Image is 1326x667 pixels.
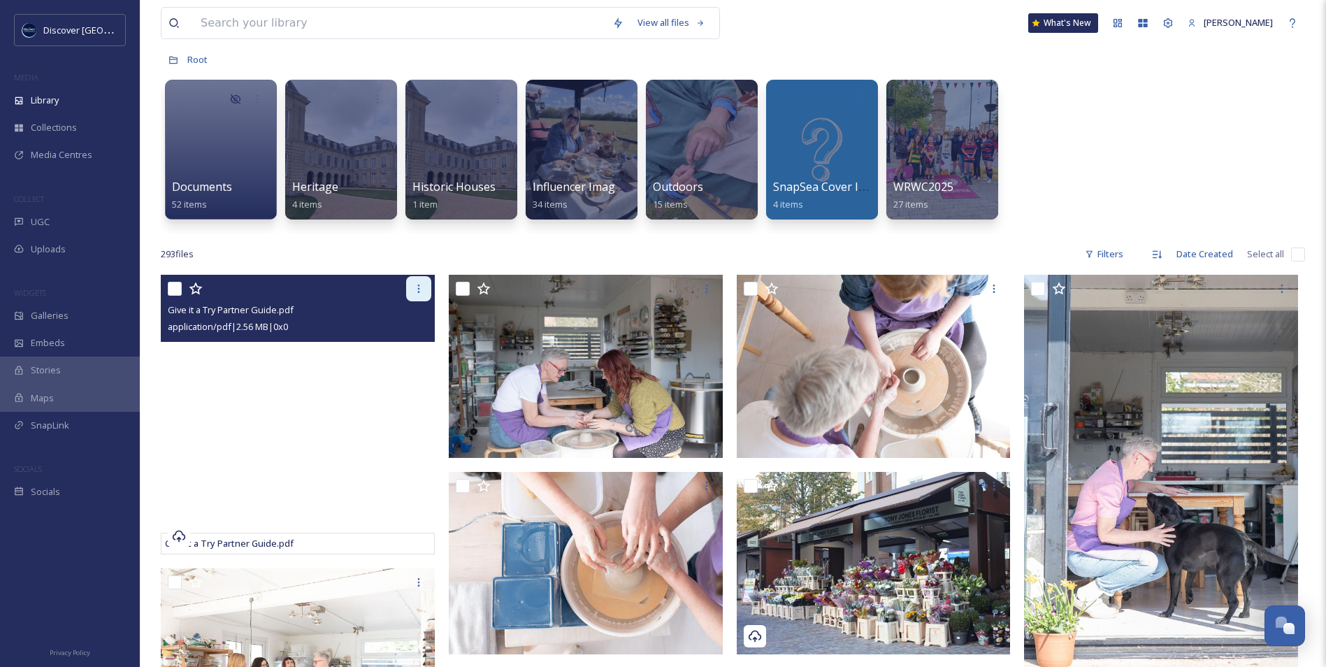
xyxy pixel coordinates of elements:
span: SnapLink [31,419,69,432]
span: Outdoors [653,179,703,194]
span: COLLECT [14,194,44,204]
span: MEDIA [14,72,38,83]
a: WRWC202527 items [893,180,953,210]
a: Privacy Policy [50,643,90,660]
a: Outdoors15 items [653,180,703,210]
span: SnapSea Cover Icons [773,179,883,194]
span: 4 items [292,198,322,210]
input: Search your library [194,8,605,38]
img: ext_1754370323.356299_info@louisecrookendenjohnson.uk-IMG_8478.jpeg [449,472,723,655]
a: View all files [630,9,712,36]
span: Root [187,53,208,66]
span: Collections [31,121,77,134]
a: What's New [1028,13,1098,33]
span: Give it a Try Partner Guide.pdf [168,303,294,316]
a: Root [187,51,208,68]
span: 34 items [533,198,568,210]
span: Heritage [292,179,338,194]
span: Documents [172,179,232,194]
span: [PERSON_NAME] [1204,16,1273,29]
button: Open Chat [1264,605,1305,646]
span: Give it a Try Partner Guide.pdf [165,537,294,550]
a: Influencer Images and Videos34 items [533,180,687,210]
span: 4 items [773,198,803,210]
a: Heritage4 items [292,180,338,210]
span: Library [31,94,59,107]
span: Galleries [31,309,69,322]
span: WIDGETS [14,287,46,298]
a: SnapSea Cover Icons4 items [773,180,883,210]
span: Discover [GEOGRAPHIC_DATA] [43,23,171,36]
span: Media Centres [31,148,92,162]
img: Northampton Market Square Opening Oct 2024 (24).jpg [737,472,1011,655]
span: 27 items [893,198,928,210]
span: 293 file s [161,248,194,261]
span: Uploads [31,243,66,256]
img: ext_1754370324.445864_info@louisecrookendenjohnson.uk-IMG_8373.jpeg [737,275,1011,458]
a: [PERSON_NAME] [1181,9,1280,36]
span: Stories [31,364,61,377]
span: Embeds [31,336,65,350]
div: Date Created [1169,241,1240,268]
span: 52 items [172,198,207,210]
div: Filters [1078,241,1130,268]
span: Influencer Images and Videos [533,179,687,194]
span: SOCIALS [14,464,42,474]
img: ext_1754370324.551114_info@louisecrookendenjohnson.uk-IMG_8371.jpeg [449,275,723,458]
span: UGC [31,215,50,229]
span: Maps [31,392,54,405]
span: WRWC2025 [893,179,953,194]
a: Documents52 items [172,180,232,210]
a: Historic Houses1 item [412,180,496,210]
span: Historic Houses [412,179,496,194]
span: Socials [31,485,60,499]
span: 15 items [653,198,688,210]
span: 1 item [412,198,438,210]
span: Privacy Policy [50,648,90,657]
span: Select all [1247,248,1284,261]
span: application/pdf | 2.56 MB | 0 x 0 [168,320,288,333]
img: Untitled%20design%20%282%29.png [22,23,36,37]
